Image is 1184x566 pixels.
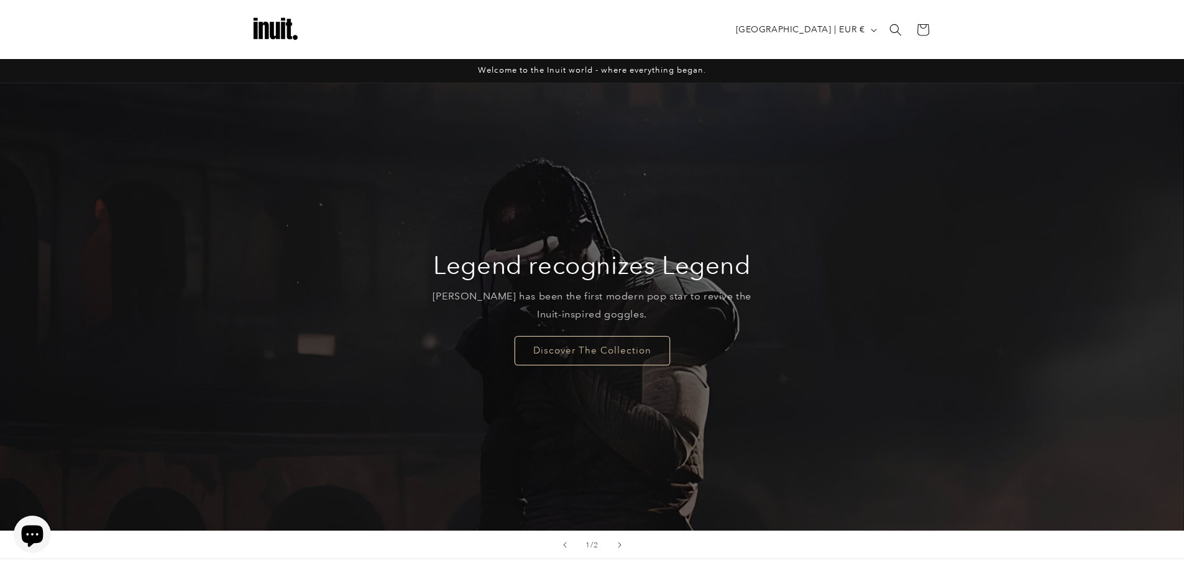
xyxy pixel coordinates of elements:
inbox-online-store-chat: Shopify online store chat [10,516,55,556]
button: [GEOGRAPHIC_DATA] | EUR € [728,18,882,42]
div: Announcement [250,59,934,83]
span: 2 [594,539,599,551]
img: Inuit Logo [250,5,300,55]
span: Welcome to the Inuit world - where everything began. [478,65,706,75]
button: Next slide [606,531,633,559]
span: / [590,539,594,551]
a: Discover The Collection [515,335,670,365]
span: 1 [585,539,590,551]
span: [GEOGRAPHIC_DATA] | EUR € [736,23,865,36]
button: Previous slide [551,531,579,559]
p: [PERSON_NAME] has been the first modern pop star to revive the Inuit-inspired goggles. [423,288,761,324]
h2: Legend recognizes Legend [433,249,750,281]
summary: Search [882,16,909,43]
